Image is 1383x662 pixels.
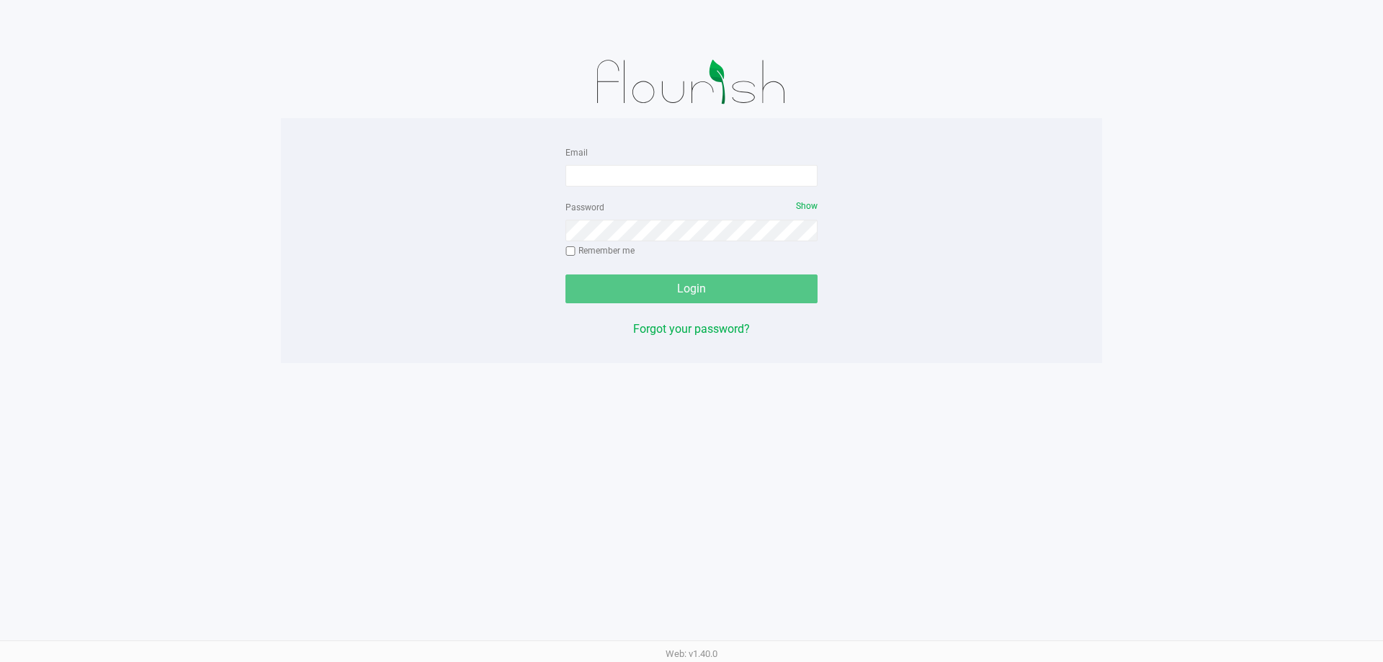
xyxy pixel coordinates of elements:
input: Remember me [565,246,576,256]
label: Remember me [565,244,635,257]
span: Web: v1.40.0 [666,648,717,659]
span: Show [796,201,818,211]
label: Password [565,201,604,214]
button: Forgot your password? [633,321,750,338]
label: Email [565,146,588,159]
